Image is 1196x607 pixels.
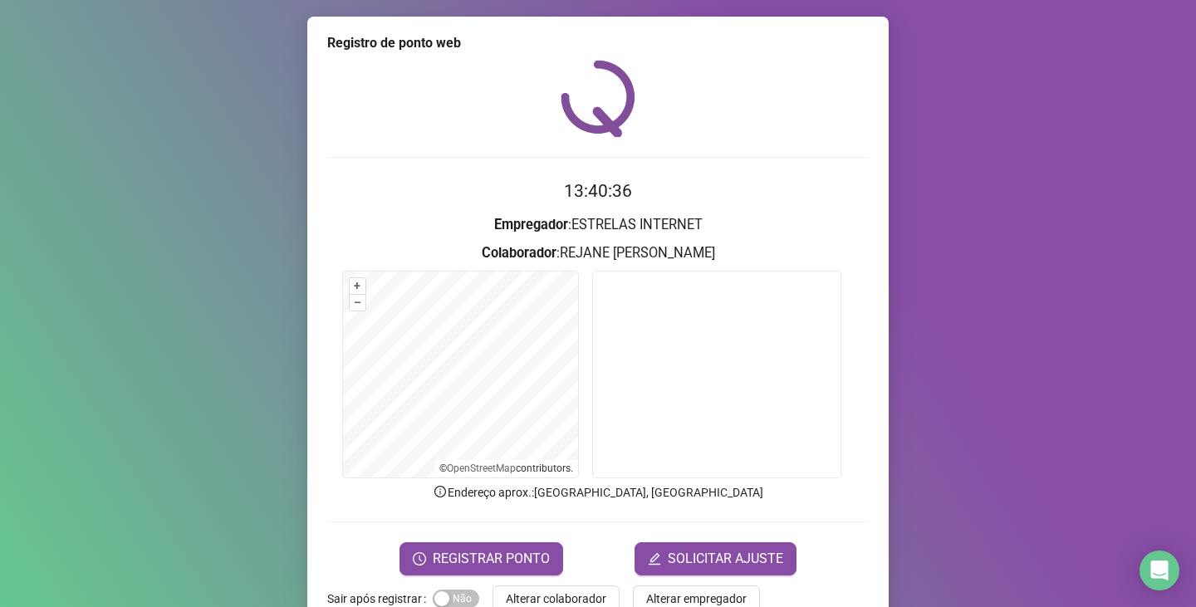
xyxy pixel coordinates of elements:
[494,217,568,233] strong: Empregador
[433,484,448,499] span: info-circle
[350,278,365,294] button: +
[648,552,661,565] span: edit
[1140,551,1179,590] div: Open Intercom Messenger
[413,552,426,565] span: clock-circle
[399,542,563,575] button: REGISTRAR PONTO
[433,549,550,569] span: REGISTRAR PONTO
[447,463,516,474] a: OpenStreetMap
[561,60,635,137] img: QRPoint
[350,295,365,311] button: –
[327,483,869,502] p: Endereço aprox. : [GEOGRAPHIC_DATA], [GEOGRAPHIC_DATA]
[668,549,783,569] span: SOLICITAR AJUSTE
[439,463,573,474] li: © contributors.
[327,242,869,264] h3: : REJANE [PERSON_NAME]
[327,33,869,53] div: Registro de ponto web
[482,245,556,261] strong: Colaborador
[327,214,869,236] h3: : ESTRELAS INTERNET
[564,181,632,201] time: 13:40:36
[635,542,797,575] button: editSOLICITAR AJUSTE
